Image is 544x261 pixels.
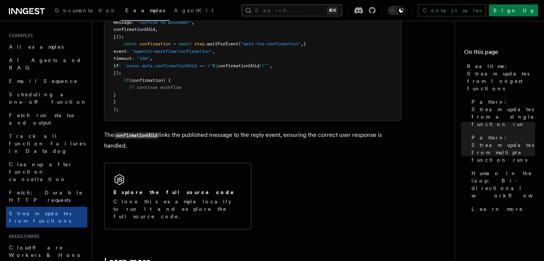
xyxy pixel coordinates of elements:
[471,98,535,128] span: Pattern: Stream updates from a single function run
[471,205,523,213] span: Learn more
[174,7,213,13] span: AgentKit
[238,41,241,46] span: (
[9,78,78,84] span: Email Sequence
[9,190,83,203] span: Fetch: Durable HTTP requests
[9,44,64,50] span: All examples
[469,202,535,216] a: Learn more
[113,56,132,61] span: timeout
[9,161,73,182] span: Cleanup after function cancellation
[104,163,251,229] a: Explore the full source codeClone this example locally to run it and explore the full source code.
[6,88,87,109] a: Scheduling a one-off function
[6,129,87,158] a: Track all function failures in Datadog
[55,7,116,13] span: Documentation
[113,20,132,25] span: message
[212,63,218,68] span: ${
[301,41,303,46] span: ,
[113,92,116,97] span: }
[242,4,342,16] button: Search...⌘K
[113,188,235,196] h2: Explore the full source code
[113,198,242,220] p: Clone this example locally to run it and explore the full source code.
[205,41,238,46] span: .waitForEvent
[113,34,124,39] span: }));
[388,6,406,15] button: Toggle dark mode
[113,99,116,104] span: }
[173,41,176,46] span: =
[6,109,87,129] a: Fetch run status and output
[6,33,33,39] span: Examples
[259,63,262,68] span: }
[9,210,71,224] span: Stream updates from functions
[6,207,87,228] a: Stream updates from functions
[9,112,74,126] span: Fetch run status and output
[113,27,155,32] span: confirmationUUid
[129,85,181,90] span: // continue workflow
[132,56,134,61] span: :
[464,59,535,95] a: Realtime: Stream updates from Inngest functions
[9,91,87,105] span: Scheduling a one-off function
[469,131,535,167] a: Pattern: Stream updates from multiple function runs
[6,54,87,74] a: AI Agents and RAG
[191,20,194,25] span: ,
[132,20,134,25] span: :
[469,95,535,131] a: Pattern: Stream updates from a single function run
[125,7,165,13] span: Examples
[467,62,535,92] span: Realtime: Stream updates from Inngest functions
[113,63,119,68] span: if
[114,132,158,139] code: confirmationUUid
[218,63,259,68] span: confirmationUUid
[6,74,87,88] a: Email Sequence
[6,158,87,186] a: Cleanup after function cancellation
[124,78,129,83] span: if
[139,41,171,46] span: confirmation
[121,2,170,21] a: Examples
[104,130,402,151] p: The links the published message to the reply event, ensuring the correct user response is handled.
[124,41,137,46] span: const
[113,107,119,112] span: );
[471,134,535,164] span: Pattern: Stream updates from multiple function runs
[51,2,121,20] a: Documentation
[241,41,301,46] span: "wait-for-confirmation"
[124,63,212,68] span: `async.data.confirmationUUid == \"
[113,70,121,75] span: });
[418,4,486,16] a: Contact sales
[137,20,191,25] span: "Confirm to proceed?"
[327,7,338,14] kbd: ⌘K
[6,186,87,207] a: Fetch: Durable HTTP requests
[6,40,87,54] a: All examples
[126,49,129,54] span: :
[9,133,86,154] span: Track all function failures in Datadog
[9,57,81,71] span: AI Agents and RAG
[270,63,272,68] span: ,
[303,41,306,46] span: {
[262,63,270,68] span: \"`
[469,167,535,202] a: Human in the loop: Bi-directional workflows
[137,56,150,61] span: "15m"
[129,78,171,83] span: (confirmation) {
[132,49,212,54] span: "agentic-workflow/confirmation"
[150,56,152,61] span: ,
[6,233,40,239] span: Middleware
[464,48,535,59] h4: On this page
[170,2,218,20] a: AgentKit
[178,41,191,46] span: await
[489,4,538,16] a: Sign Up
[155,27,158,32] span: ,
[113,49,126,54] span: event
[119,63,121,68] span: :
[194,41,205,46] span: step
[212,49,215,54] span: ,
